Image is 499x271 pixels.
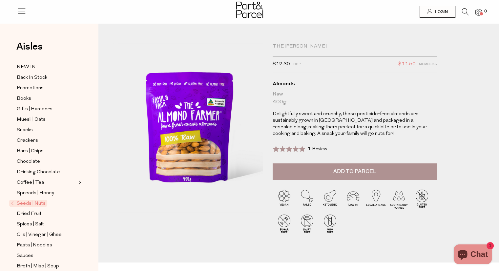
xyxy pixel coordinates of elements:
[410,187,433,210] img: P_P-ICONS-Live_Bec_V11_Gluten_Free.svg
[333,168,376,175] span: Add to Parcel
[17,137,38,145] span: Crackers
[433,9,448,15] span: Login
[17,84,44,92] span: Promotions
[17,147,76,155] a: Bars | Chips
[17,231,76,239] a: Oils | Vinegar | Ghee
[17,126,33,134] span: Snacks
[118,43,263,212] img: Almonds
[17,115,76,124] a: Muesli | Oats
[273,60,290,69] span: $12.30
[398,60,416,69] span: $11.50
[293,60,301,69] span: RRP
[17,63,36,71] span: NEW IN
[296,187,319,210] img: P_P-ICONS-Live_Bec_V11_Paleo.svg
[273,90,437,106] div: Raw 400g
[17,262,76,270] a: Broth | Miso | Soup
[16,42,43,58] a: Aisles
[17,210,42,218] span: Dried Fruit
[364,187,387,210] img: P_P-ICONS-Live_Bec_V11_Locally_Made_2.svg
[273,212,296,235] img: P_P-ICONS-Live_Bec_V11_Sugar_Free.svg
[17,94,76,103] a: Books
[17,74,47,82] span: Back In Stock
[273,111,437,137] p: Delightfully sweet and crunchy, these pesticide-free almonds are sustainably grown in [GEOGRAPHIC...
[296,212,319,235] img: P_P-ICONS-Live_Bec_V11_Dairy_Free.svg
[17,241,76,249] a: Pasta | Noodles
[16,39,43,54] span: Aisles
[17,168,76,176] a: Drinking Chocolate
[17,84,76,92] a: Promotions
[17,178,76,187] a: Coffee | Tea
[17,157,76,166] a: Chocolate
[17,220,76,228] a: Spices | Salt
[17,136,76,145] a: Crackers
[236,2,263,18] img: Part&Parcel
[17,168,60,176] span: Drinking Chocolate
[319,212,342,235] img: P_P-ICONS-Live_Bec_V11_GMO_Free.svg
[475,9,482,16] a: 0
[17,63,76,71] a: NEW IN
[452,244,494,266] inbox-online-store-chat: Shopify online store chat
[17,105,76,113] a: Gifts | Hampers
[17,252,76,260] a: Sauces
[308,147,327,152] span: 1 Review
[17,147,44,155] span: Bars | Chips
[17,189,76,197] a: Spreads | Honey
[17,158,40,166] span: Chocolate
[17,210,76,218] a: Dried Fruit
[17,262,59,270] span: Broth | Miso | Soup
[17,189,54,197] span: Spreads | Honey
[17,252,33,260] span: Sauces
[17,95,31,103] span: Books
[17,241,52,249] span: Pasta | Noodles
[273,187,296,210] img: P_P-ICONS-Live_Bec_V11_Vegan.svg
[319,187,342,210] img: P_P-ICONS-Live_Bec_V11_Ketogenic.svg
[342,187,364,210] img: P_P-ICONS-Live_Bec_V11_Low_Gi.svg
[420,6,455,18] a: Login
[17,126,76,134] a: Snacks
[17,73,76,82] a: Back In Stock
[273,80,437,87] div: Almonds
[17,105,52,113] span: Gifts | Hampers
[273,163,437,180] button: Add to Parcel
[9,200,47,207] span: Seeds | Nuts
[17,179,44,187] span: Coffee | Tea
[77,178,81,186] button: Expand/Collapse Coffee | Tea
[387,187,410,210] img: P_P-ICONS-Live_Bec_V11_Sustainable_Farmed.svg
[273,43,437,50] div: The [PERSON_NAME]
[17,220,44,228] span: Spices | Salt
[11,199,76,207] a: Seeds | Nuts
[419,60,437,69] span: Members
[17,116,46,124] span: Muesli | Oats
[483,9,489,14] span: 0
[17,231,62,239] span: Oils | Vinegar | Ghee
